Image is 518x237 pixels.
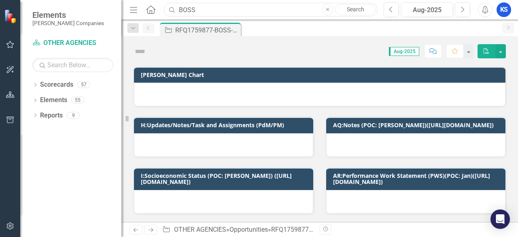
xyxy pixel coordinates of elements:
[164,3,378,17] input: Search ClearPoint...
[404,5,450,15] div: Aug-2025
[175,25,239,35] div: RFQ1759877-BOSS-HUDOIG-GSAMAS (Business Operations Support Services)
[40,111,63,120] a: Reports
[32,20,104,26] small: [PERSON_NAME] Companies
[32,10,104,20] span: Elements
[333,173,501,185] h3: AR:Performance Work Statement (PWS)(POC: Jan)([URL][DOMAIN_NAME])
[401,2,453,17] button: Aug-2025
[174,226,226,233] a: OTHER AGENCIES
[162,225,314,235] div: » »
[229,226,268,233] a: Opportunities
[4,9,18,23] img: ClearPoint Strategy
[32,38,113,48] a: OTHER AGENCIES
[134,45,146,58] img: Not Defined
[271,226,495,233] div: RFQ1759877-BOSS-HUDOIG-GSAMAS (Business Operations Support Services)
[40,96,67,105] a: Elements
[71,97,84,104] div: 55
[32,58,113,72] input: Search Below...
[389,47,419,56] span: Aug-2025
[335,4,376,15] a: Search
[141,122,309,128] h3: H:Updates/Notes/Task and Assignments (PdM/PM)
[141,173,309,185] h3: I:Socioeconomic Status (POC: [PERSON_NAME]) ([URL][DOMAIN_NAME])
[333,122,501,128] h3: AQ:Notes (POC: [PERSON_NAME])([URL][DOMAIN_NAME])
[40,80,73,90] a: Scorecards
[67,112,80,119] div: 9
[141,72,501,78] h3: [PERSON_NAME] Chart
[490,209,510,229] div: Open Intercom Messenger
[497,2,511,17] button: KS
[77,81,90,88] div: 57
